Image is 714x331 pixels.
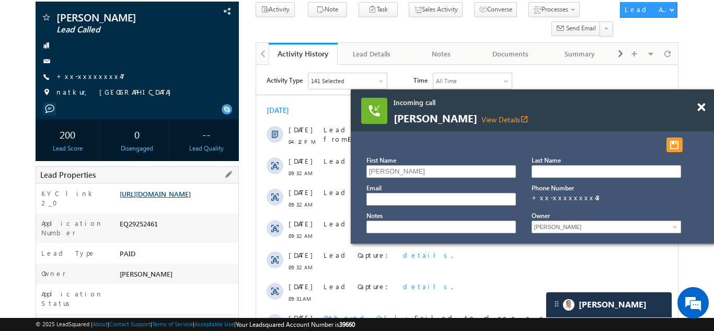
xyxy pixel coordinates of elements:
[120,269,172,278] span: [PERSON_NAME]
[667,222,680,232] a: Show All Items
[416,48,467,60] div: Notes
[394,98,644,107] span: Incoming call
[532,156,561,164] label: Last Name
[10,41,44,50] div: [DATE]
[32,166,64,176] span: 09:32 AM
[528,2,580,17] button: Processes
[32,217,56,226] span: [DATE]
[67,92,139,100] span: Lead Capture:
[485,48,536,60] div: Documents
[32,300,56,309] span: [DATE]
[108,124,166,144] div: 0
[625,5,669,14] div: Lead Actions
[391,253,406,266] span: +50
[566,24,596,33] span: Send Email
[579,300,647,310] span: Carter
[36,319,355,329] span: © 2025 LeadSquared | | | | |
[67,300,338,318] span: Did not answer a call by [PERSON_NAME] through 07949106827 (Angel+One).
[40,169,96,180] span: Lead Properties
[157,8,171,24] span: Time
[152,321,193,327] a: Terms of Service
[32,154,56,164] span: [DATE]
[55,12,88,21] div: 141 Selected
[147,92,195,100] span: details
[91,70,112,78] span: Empty
[67,123,139,132] span: Lead Capture:
[391,304,406,317] span: +50
[56,87,176,98] span: natkur, [GEOGRAPHIC_DATA]
[67,217,139,226] span: Lead Capture:
[153,257,190,271] em: Submit
[620,2,677,18] button: Lead Actions
[32,312,64,321] span: 03:42 PM
[409,2,463,17] button: Sales Activity
[366,184,382,192] label: Email
[366,212,383,220] label: Notes
[532,184,574,192] label: Phone Number
[109,321,151,327] a: Contact Support
[41,248,96,258] label: Lead Type
[256,2,295,17] button: Activity
[67,92,376,101] div: .
[554,48,605,60] div: Summary
[476,43,545,65] a: Documents
[67,154,376,164] div: .
[339,321,355,328] span: 39660
[32,198,64,207] span: 09:32 AM
[194,321,234,327] a: Acceptable Use
[18,55,44,69] img: d_60004797649_company_0_60004797649
[14,97,191,248] textarea: Type your message and click 'Submit'
[666,138,683,152] button: Save and Dispose
[546,292,672,318] div: carter-dragCarter[PERSON_NAME]
[32,104,64,113] span: 09:32 AM
[236,321,355,328] span: Your Leadsquared Account Number is
[32,123,56,132] span: [DATE]
[56,72,125,81] a: +xx-xxxxxxxx47
[147,154,195,163] span: details
[67,154,139,163] span: Lead Capture:
[542,5,568,13] span: Processes
[117,219,238,233] div: EQ29252461
[67,123,376,132] div: .
[366,156,396,164] label: First Name
[180,12,201,21] div: All Time
[338,43,407,65] a: Lead Details
[41,289,109,308] label: Application Status
[147,217,195,226] span: details
[32,135,64,144] span: 09:32 AM
[32,72,64,82] span: 04:12 PM
[277,49,330,59] div: Activity History
[32,186,56,195] span: [DATE]
[108,144,166,153] div: Disengaged
[67,186,376,195] div: .
[67,248,350,267] span: Failed to place a call from [PERSON_NAME] through 07949106827 (Angel+One).
[120,189,191,198] a: [URL][DOMAIN_NAME]
[54,55,176,69] div: Leave a message
[67,186,139,195] span: Lead Capture:
[520,115,528,123] i: View Details
[407,43,476,65] a: Notes
[41,269,66,278] label: Owner
[545,43,614,65] a: Summary
[359,2,398,17] button: Task
[346,48,397,60] div: Lead Details
[177,124,236,144] div: --
[32,92,56,101] span: [DATE]
[67,248,158,257] span: Outbound Call
[56,12,182,22] span: [PERSON_NAME]
[177,144,236,153] div: Lead Quality
[308,2,347,17] button: Note
[41,189,109,208] label: KYC link 2_0
[32,229,64,238] span: 09:31 AM
[38,144,97,153] div: Lead Score
[52,8,131,24] div: Sales Activity,Email Bounced,Email Link Clicked,Email Marked Spam,Email Opened & 136 more..
[67,217,376,226] div: .
[171,5,197,30] div: Minimize live chat window
[147,123,195,132] span: details
[41,219,109,237] label: Application Number
[394,113,644,124] span: [PERSON_NAME]
[123,70,183,78] span: googleadwords_int
[93,321,108,327] a: About
[67,300,158,309] span: Outbound Call
[199,70,271,78] span: VenkataSubbaReddy K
